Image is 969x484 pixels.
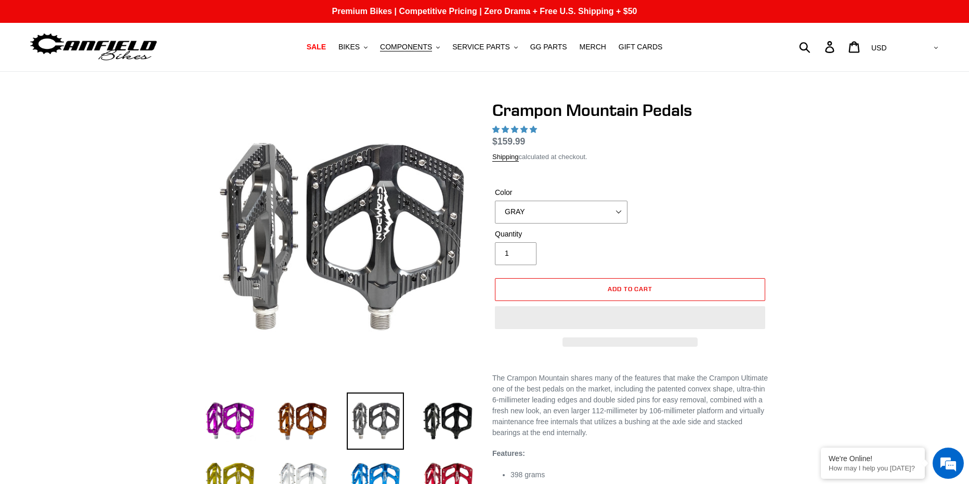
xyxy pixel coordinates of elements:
[530,43,567,51] span: GG PARTS
[619,43,663,51] span: GIFT CARDS
[492,125,539,134] span: 4.97 stars
[495,187,627,198] label: Color
[829,454,917,463] div: We're Online!
[307,43,326,51] span: SALE
[492,449,525,457] strong: Features:
[333,40,373,54] button: BIKES
[201,393,258,450] img: Load image into Gallery viewer, purple
[447,40,522,54] button: SERVICE PARTS
[525,40,572,54] a: GG PARTS
[203,102,475,374] img: grey
[829,464,917,472] p: How may I help you today?
[510,469,768,480] li: 398 grams
[805,35,831,58] input: Search
[492,100,768,120] h1: Crampon Mountain Pedals
[375,40,445,54] button: COMPONENTS
[347,393,404,450] img: Load image into Gallery viewer, grey
[580,43,606,51] span: MERCH
[608,285,653,293] span: Add to cart
[380,43,432,51] span: COMPONENTS
[495,229,627,240] label: Quantity
[492,136,525,147] span: $159.99
[613,40,668,54] a: GIFT CARDS
[274,393,331,450] img: Load image into Gallery viewer, bronze
[338,43,360,51] span: BIKES
[492,152,768,162] div: calculated at checkout.
[492,373,768,438] p: The Crampon Mountain shares many of the features that make the Crampon Ultimate one of the best p...
[492,153,519,162] a: Shipping
[29,31,159,63] img: Canfield Bikes
[495,278,765,301] button: Add to cart
[302,40,331,54] a: SALE
[452,43,509,51] span: SERVICE PARTS
[420,393,477,450] img: Load image into Gallery viewer, stealth
[574,40,611,54] a: MERCH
